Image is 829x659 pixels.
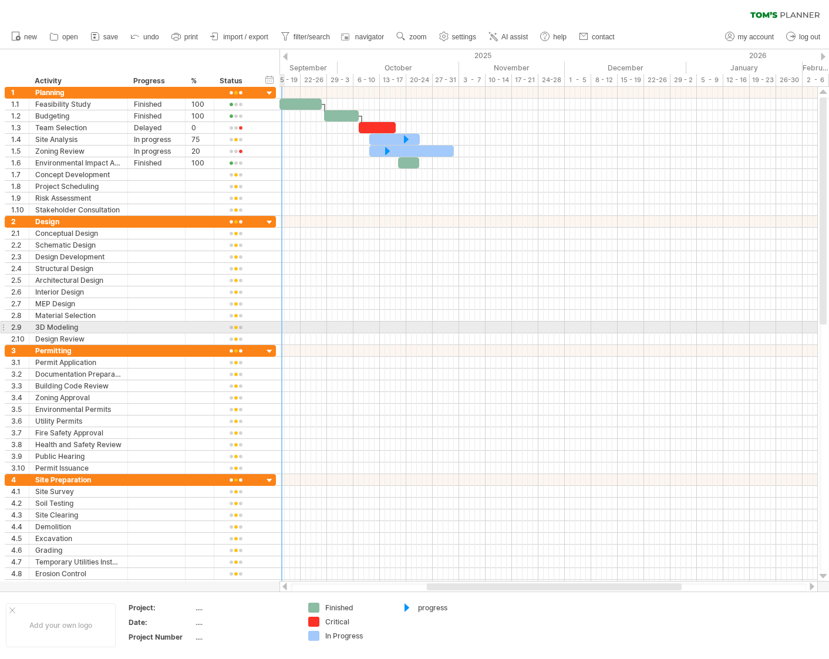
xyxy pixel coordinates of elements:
[436,29,480,45] a: settings
[11,427,29,438] div: 3.7
[35,99,122,110] div: Feasibility Study
[35,568,122,579] div: Erosion Control
[11,310,29,321] div: 2.8
[11,580,29,591] div: 4.9
[355,33,384,41] span: navigator
[191,99,208,110] div: 100
[221,62,338,74] div: September 2025
[8,29,41,45] a: new
[565,74,591,86] div: 1 - 5
[538,74,565,86] div: 24-28
[11,286,29,298] div: 2.6
[35,451,122,462] div: Public Hearing
[35,369,122,380] div: Documentation Preparation
[133,75,178,87] div: Progress
[11,474,29,485] div: 4
[591,74,618,86] div: 8 - 12
[196,632,294,642] div: ....
[134,146,179,157] div: In progress
[486,74,512,86] div: 10 - 14
[134,157,179,168] div: Finished
[35,87,122,98] div: Planning
[196,603,294,613] div: ....
[35,228,122,239] div: Conceptual Design
[35,474,122,485] div: Site Preparation
[278,29,333,45] a: filter/search
[62,33,78,41] span: open
[134,110,179,121] div: Finished
[35,192,122,204] div: Risk Assessment
[35,404,122,415] div: Environmental Permits
[35,286,122,298] div: Interior Design
[11,239,29,251] div: 2.2
[35,134,122,145] div: Site Analysis
[11,380,29,391] div: 3.3
[191,122,208,133] div: 0
[35,521,122,532] div: Demolition
[35,239,122,251] div: Schematic Design
[393,29,430,45] a: zoom
[409,33,426,41] span: zoom
[738,33,774,41] span: my account
[35,427,122,438] div: Fire Safety Approval
[11,134,29,145] div: 1.4
[11,228,29,239] div: 2.1
[35,333,122,344] div: Design Review
[191,134,208,145] div: 75
[35,580,122,591] div: Fencing Installation
[11,357,29,368] div: 3.1
[11,509,29,521] div: 4.3
[191,110,208,121] div: 100
[722,29,777,45] a: my account
[191,75,207,87] div: %
[11,439,29,450] div: 3.8
[11,369,29,380] div: 3.2
[11,533,29,544] div: 4.5
[11,192,29,204] div: 1.9
[11,392,29,403] div: 3.4
[459,62,565,74] div: November 2025
[11,486,29,497] div: 4.1
[207,29,272,45] a: import / export
[11,251,29,262] div: 2.3
[35,298,122,309] div: MEP Design
[11,333,29,344] div: 2.10
[512,74,538,86] div: 17 - 21
[11,568,29,579] div: 4.8
[35,216,122,227] div: Design
[35,310,122,321] div: Material Selection
[35,110,122,121] div: Budgeting
[35,122,122,133] div: Team Selection
[274,74,301,86] div: 15 - 19
[750,74,776,86] div: 19 - 23
[11,462,29,474] div: 3.10
[11,99,29,110] div: 1.1
[592,33,615,41] span: contact
[11,87,29,98] div: 1
[686,62,803,74] div: January 2026
[339,29,387,45] a: navigator
[723,74,750,86] div: 12 - 16
[11,204,29,215] div: 1.10
[11,216,29,227] div: 2
[35,181,122,192] div: Project Scheduling
[565,62,686,74] div: December 2025
[325,603,389,613] div: Finished
[129,632,193,642] div: Project Number
[46,29,82,45] a: open
[134,134,179,145] div: In progress
[11,556,29,567] div: 4.7
[103,33,118,41] span: save
[433,74,459,86] div: 27 - 31
[196,617,294,627] div: ....
[35,415,122,427] div: Utility Permits
[11,110,29,121] div: 1.2
[35,486,122,497] div: Site Survey
[11,298,29,309] div: 2.7
[353,74,380,86] div: 6 - 10
[697,74,723,86] div: 5 - 9
[35,380,122,391] div: Building Code Review
[406,74,433,86] div: 20-24
[11,521,29,532] div: 4.4
[35,251,122,262] div: Design Development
